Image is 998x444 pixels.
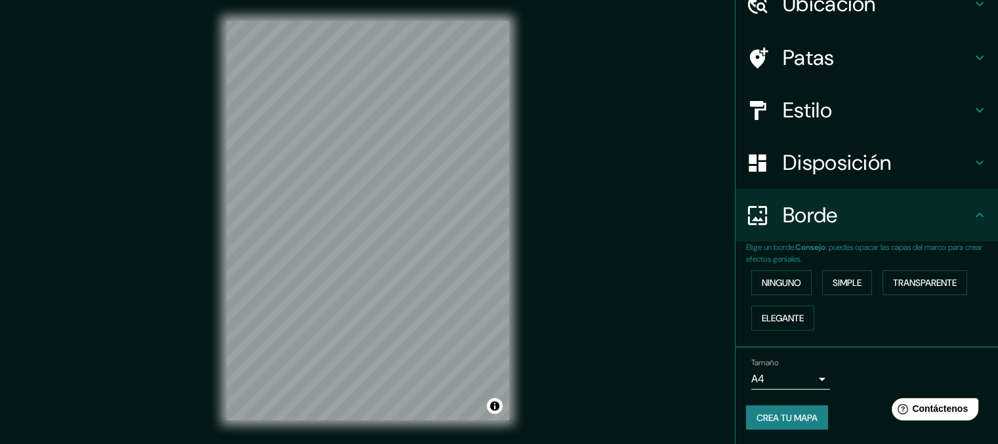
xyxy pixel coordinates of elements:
div: A4 [751,369,830,390]
div: Patas [736,31,998,84]
font: Patas [783,44,835,71]
canvas: Mapa [226,21,509,420]
font: Consejo [795,242,825,252]
font: Ninguno [762,277,801,289]
div: Disposición [736,136,998,189]
font: Estilo [783,96,832,124]
iframe: Lanzador de widgets de ayuda [881,393,984,430]
button: Activar o desactivar atribución [487,398,503,414]
font: Crea tu mapa [757,412,818,424]
div: Borde [736,189,998,241]
font: Simple [833,277,862,289]
font: Disposición [783,149,891,176]
font: : puedes opacar las capas del marco para crear efectos geniales. [746,242,982,264]
font: Transparente [893,277,957,289]
button: Elegante [751,306,814,331]
button: Crea tu mapa [746,405,828,430]
font: A4 [751,372,764,386]
div: Estilo [736,84,998,136]
button: Transparente [883,270,967,295]
font: Borde [783,201,838,229]
font: Elige un borde. [746,242,795,252]
button: Ninguno [751,270,812,295]
font: Tamaño [751,357,778,368]
button: Simple [822,270,872,295]
font: Elegante [762,312,804,324]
